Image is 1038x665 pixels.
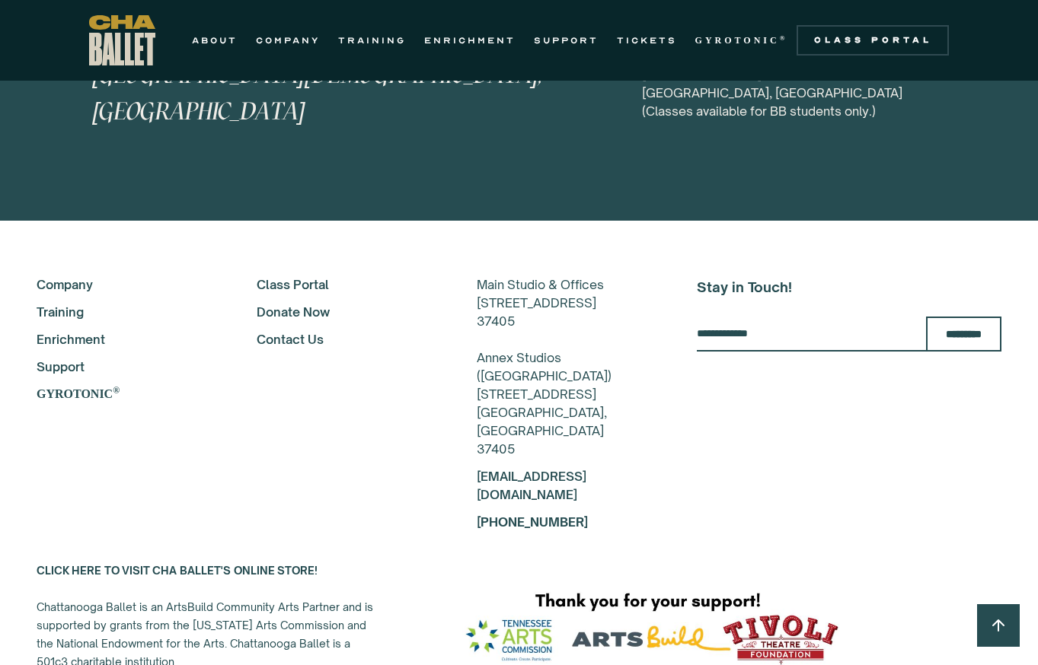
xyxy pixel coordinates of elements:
[37,564,318,577] a: CLICK HERE TO VISIT CHA BALLET'S ONLINE STORE!
[695,35,780,46] strong: GYROTONIC
[697,275,1001,298] h5: Stay in Touch!
[477,469,586,502] a: [EMAIL_ADDRESS][DOMAIN_NAME]
[37,387,113,400] strong: GYROTONIC
[477,275,656,458] div: Main Studio & Offices [STREET_ADDRESS] 37405 Annex Studios ([GEOGRAPHIC_DATA]) [STREET_ADDRESS] [...
[338,31,406,49] a: TRAINING
[257,303,436,321] a: Donate Now
[37,385,216,403] a: GYROTONIC®
[534,31,599,49] a: SUPPORT
[192,31,238,49] a: ABOUT
[257,330,436,348] a: Contact Us
[797,25,949,56] a: Class Portal
[695,31,788,49] a: GYROTONIC®
[113,385,120,396] sup: ®
[257,275,436,294] a: Class Portal
[477,514,588,530] a: [PHONE_NUMBER]
[89,15,155,65] a: home
[424,31,516,49] a: ENRICHMENT
[780,34,788,42] sup: ®
[697,317,1001,352] form: Email Form
[37,303,216,321] a: Training
[37,330,216,348] a: Enrichment
[617,31,677,49] a: TICKETS
[256,31,320,49] a: COMPANY
[37,358,216,376] a: Support
[806,34,940,46] div: Class Portal
[37,275,216,294] a: Company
